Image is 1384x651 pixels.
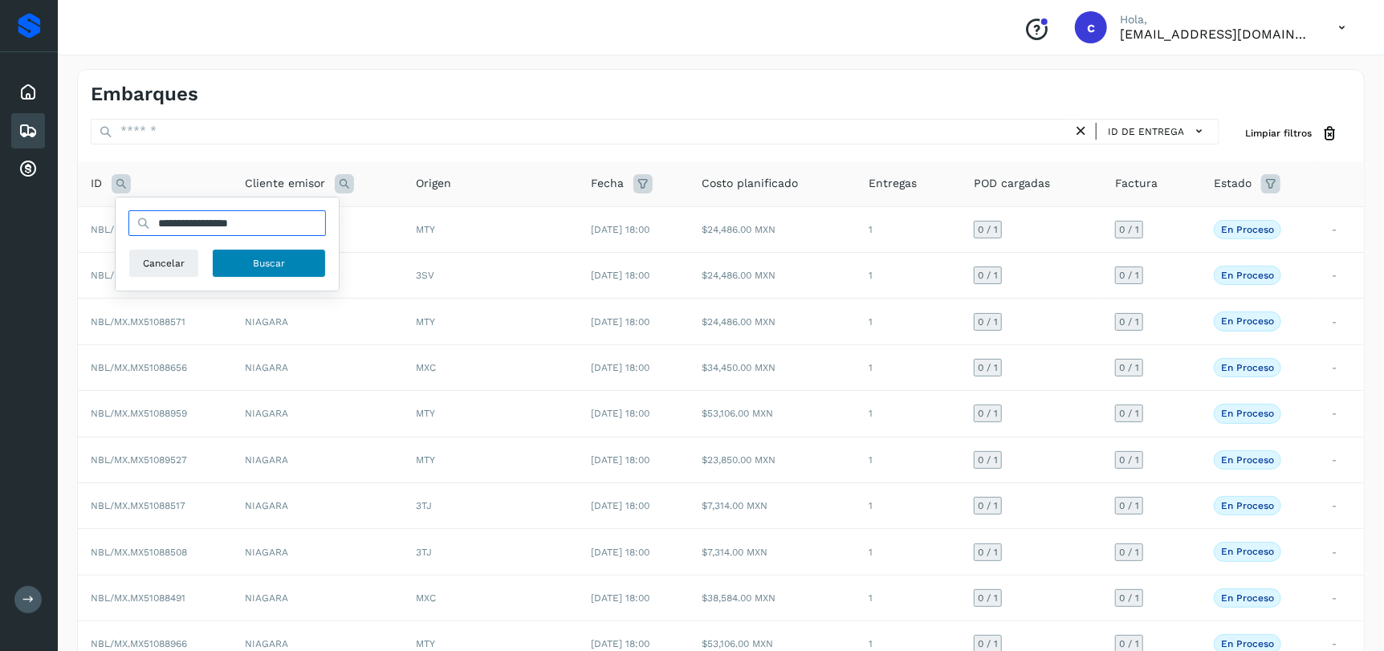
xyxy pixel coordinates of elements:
[856,206,962,252] td: 1
[978,593,998,603] span: 0 / 1
[416,224,435,235] span: MTY
[1119,547,1139,557] span: 0 / 1
[11,113,45,149] div: Embarques
[591,500,649,511] span: [DATE] 18:00
[91,638,187,649] span: NBL/MX.MX51088966
[856,437,962,482] td: 1
[1103,120,1212,143] button: ID de entrega
[11,152,45,187] div: Cuentas por cobrar
[689,483,856,529] td: $7,314.00 MXN
[1221,454,1274,466] p: En proceso
[1319,437,1364,482] td: -
[91,547,187,558] span: NBL/MX.MX51088508
[856,483,962,529] td: 1
[689,253,856,299] td: $24,486.00 MXN
[869,175,917,192] span: Entregas
[1119,639,1139,649] span: 0 / 1
[978,317,998,327] span: 0 / 1
[91,592,185,604] span: NBL/MX.MX51088491
[1221,592,1274,604] p: En proceso
[978,363,998,372] span: 0 / 1
[974,175,1050,192] span: POD cargadas
[1221,408,1274,419] p: En proceso
[1319,575,1364,620] td: -
[1221,638,1274,649] p: En proceso
[978,501,998,511] span: 0 / 1
[1214,175,1252,192] span: Estado
[1319,206,1364,252] td: -
[232,483,403,529] td: NIAGARA
[1119,363,1139,372] span: 0 / 1
[91,83,198,106] h4: Embarques
[689,206,856,252] td: $24,486.00 MXN
[689,437,856,482] td: $23,850.00 MXN
[689,299,856,344] td: $24,486.00 MXN
[91,316,185,328] span: NBL/MX.MX51088571
[416,638,435,649] span: MTY
[1119,455,1139,465] span: 0 / 1
[1119,271,1139,280] span: 0 / 1
[689,344,856,390] td: $34,450.00 MXN
[591,362,649,373] span: [DATE] 18:00
[1319,344,1364,390] td: -
[1115,175,1158,192] span: Factura
[856,253,962,299] td: 1
[416,408,435,419] span: MTY
[978,271,998,280] span: 0 / 1
[91,500,185,511] span: NBL/MX.MX51088517
[689,391,856,437] td: $53,106.00 MXN
[978,409,998,418] span: 0 / 1
[416,270,434,281] span: 3SV
[1120,26,1313,42] p: cuentasespeciales8_met@castores.com.mx
[856,391,962,437] td: 1
[1319,299,1364,344] td: -
[591,408,649,419] span: [DATE] 18:00
[1245,126,1312,140] span: Limpiar filtros
[416,175,451,192] span: Origen
[978,455,998,465] span: 0 / 1
[856,344,962,390] td: 1
[978,639,998,649] span: 0 / 1
[1221,270,1274,281] p: En proceso
[11,75,45,110] div: Inicio
[591,547,649,558] span: [DATE] 18:00
[1319,529,1364,575] td: -
[416,316,435,328] span: MTY
[1221,224,1274,235] p: En proceso
[1119,225,1139,234] span: 0 / 1
[91,408,187,419] span: NBL/MX.MX51088959
[856,529,962,575] td: 1
[689,575,856,620] td: $38,584.00 MXN
[1120,13,1313,26] p: Hola,
[416,500,432,511] span: 3TJ
[1221,315,1274,327] p: En proceso
[232,575,403,620] td: NIAGARA
[91,362,187,373] span: NBL/MX.MX51088656
[91,270,185,281] span: NBL/MX.MX51089441
[591,224,649,235] span: [DATE] 18:00
[702,175,798,192] span: Costo planificado
[1232,119,1351,149] button: Limpiar filtros
[1108,124,1184,139] span: ID de entrega
[91,175,102,192] span: ID
[232,391,403,437] td: NIAGARA
[978,225,998,234] span: 0 / 1
[1319,391,1364,437] td: -
[856,299,962,344] td: 1
[689,529,856,575] td: $7,314.00 MXN
[591,316,649,328] span: [DATE] 18:00
[978,547,998,557] span: 0 / 1
[1119,593,1139,603] span: 0 / 1
[416,454,435,466] span: MTY
[232,344,403,390] td: NIAGARA
[1319,483,1364,529] td: -
[591,454,649,466] span: [DATE] 18:00
[591,175,624,192] span: Fecha
[416,547,432,558] span: 3TJ
[91,224,184,235] span: NBL/MX.MX51089115
[591,592,649,604] span: [DATE] 18:00
[1319,253,1364,299] td: -
[1221,500,1274,511] p: En proceso
[416,592,436,604] span: MXC
[232,529,403,575] td: NIAGARA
